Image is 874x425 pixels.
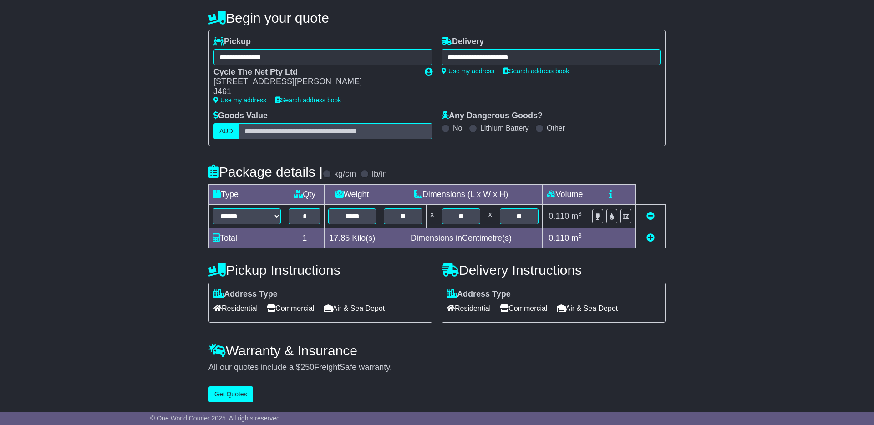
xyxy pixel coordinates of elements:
[208,363,666,373] div: All our quotes include a $ FreightSafe warranty.
[442,37,484,47] label: Delivery
[275,96,341,104] a: Search address book
[213,77,416,87] div: [STREET_ADDRESS][PERSON_NAME]
[285,184,325,204] td: Qty
[480,124,529,132] label: Lithium Battery
[557,301,618,315] span: Air & Sea Depot
[209,228,285,248] td: Total
[578,210,582,217] sup: 3
[453,124,462,132] label: No
[442,263,666,278] h4: Delivery Instructions
[324,301,385,315] span: Air & Sea Depot
[549,233,569,243] span: 0.110
[285,228,325,248] td: 1
[571,233,582,243] span: m
[334,169,356,179] label: kg/cm
[372,169,387,179] label: lb/in
[646,233,655,243] a: Add new item
[213,67,416,77] div: Cycle The Net Pty Ltd
[542,184,588,204] td: Volume
[447,289,511,299] label: Address Type
[213,111,268,121] label: Goods Value
[208,343,666,358] h4: Warranty & Insurance
[213,289,278,299] label: Address Type
[213,123,239,139] label: AUD
[325,184,380,204] td: Weight
[208,10,666,25] h4: Begin your quote
[329,233,350,243] span: 17.85
[484,204,496,228] td: x
[208,386,253,402] button: Get Quotes
[426,204,438,228] td: x
[209,184,285,204] td: Type
[547,124,565,132] label: Other
[213,37,251,47] label: Pickup
[380,228,543,248] td: Dimensions in Centimetre(s)
[208,164,323,179] h4: Package details |
[380,184,543,204] td: Dimensions (L x W x H)
[549,212,569,221] span: 0.110
[325,228,380,248] td: Kilo(s)
[500,301,547,315] span: Commercial
[150,415,282,422] span: © One World Courier 2025. All rights reserved.
[447,301,491,315] span: Residential
[571,212,582,221] span: m
[213,96,266,104] a: Use my address
[213,301,258,315] span: Residential
[267,301,314,315] span: Commercial
[442,67,494,75] a: Use my address
[578,232,582,239] sup: 3
[213,87,416,97] div: J461
[300,363,314,372] span: 250
[442,111,543,121] label: Any Dangerous Goods?
[646,212,655,221] a: Remove this item
[503,67,569,75] a: Search address book
[208,263,432,278] h4: Pickup Instructions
